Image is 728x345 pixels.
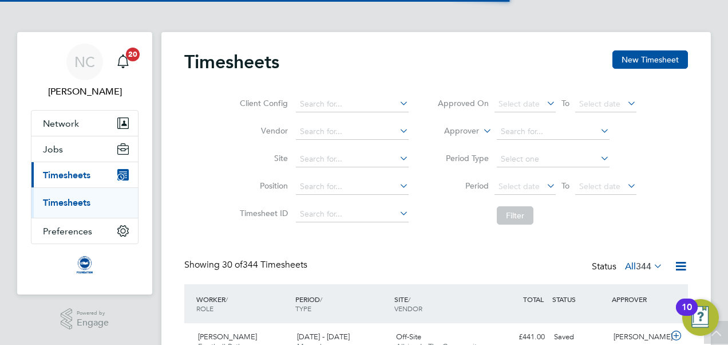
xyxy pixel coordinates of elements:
[31,256,139,274] a: Go to home page
[193,289,292,319] div: WORKER
[497,206,533,225] button: Filter
[74,54,95,69] span: NC
[498,99,540,109] span: Select date
[498,181,540,191] span: Select date
[579,181,620,191] span: Select date
[558,96,573,111] span: To
[76,256,94,274] img: albioninthecommunity-logo-retina.png
[428,126,479,137] label: Approver
[297,332,350,342] span: [DATE] - [DATE]
[31,136,138,162] button: Jobs
[549,289,609,309] div: STATUS
[523,295,544,304] span: TOTAL
[184,50,279,73] h2: Timesheets
[625,261,663,272] label: All
[17,32,152,295] nav: Main navigation
[236,153,288,163] label: Site
[296,124,409,140] input: Search for...
[612,50,688,69] button: New Timesheet
[558,178,573,193] span: To
[636,261,651,272] span: 344
[296,151,409,167] input: Search for...
[408,295,410,304] span: /
[497,151,610,167] input: Select one
[592,259,665,275] div: Status
[292,289,391,319] div: PERIOD
[396,332,421,342] span: Off-Site
[31,162,138,187] button: Timesheets
[198,332,257,342] span: [PERSON_NAME]
[43,118,79,129] span: Network
[77,308,109,318] span: Powered by
[31,218,138,244] button: Preferences
[391,289,490,319] div: SITE
[236,181,288,191] label: Position
[236,208,288,218] label: Timesheet ID
[296,179,409,195] input: Search for...
[296,96,409,112] input: Search for...
[126,48,140,61] span: 20
[222,259,243,270] span: 30 of
[320,295,322,304] span: /
[222,259,307,270] span: 344 Timesheets
[184,259,310,271] div: Showing
[43,197,90,208] a: Timesheets
[296,206,409,222] input: Search for...
[112,44,134,80] a: 20
[236,98,288,108] label: Client Config
[295,304,311,313] span: TYPE
[31,44,139,99] a: NC[PERSON_NAME]
[31,85,139,99] span: Nathan Casselton
[497,124,610,140] input: Search for...
[196,304,213,313] span: ROLE
[43,226,92,237] span: Preferences
[61,308,109,330] a: Powered byEngage
[394,304,422,313] span: VENDOR
[609,289,668,309] div: APPROVER
[43,170,90,181] span: Timesheets
[77,318,109,328] span: Engage
[437,181,489,191] label: Period
[682,299,719,336] button: Open Resource Center, 10 new notifications
[43,144,63,155] span: Jobs
[682,307,692,322] div: 10
[437,98,489,108] label: Approved On
[225,295,228,304] span: /
[236,126,288,136] label: Vendor
[437,153,489,163] label: Period Type
[31,111,138,136] button: Network
[31,187,138,218] div: Timesheets
[579,99,620,109] span: Select date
